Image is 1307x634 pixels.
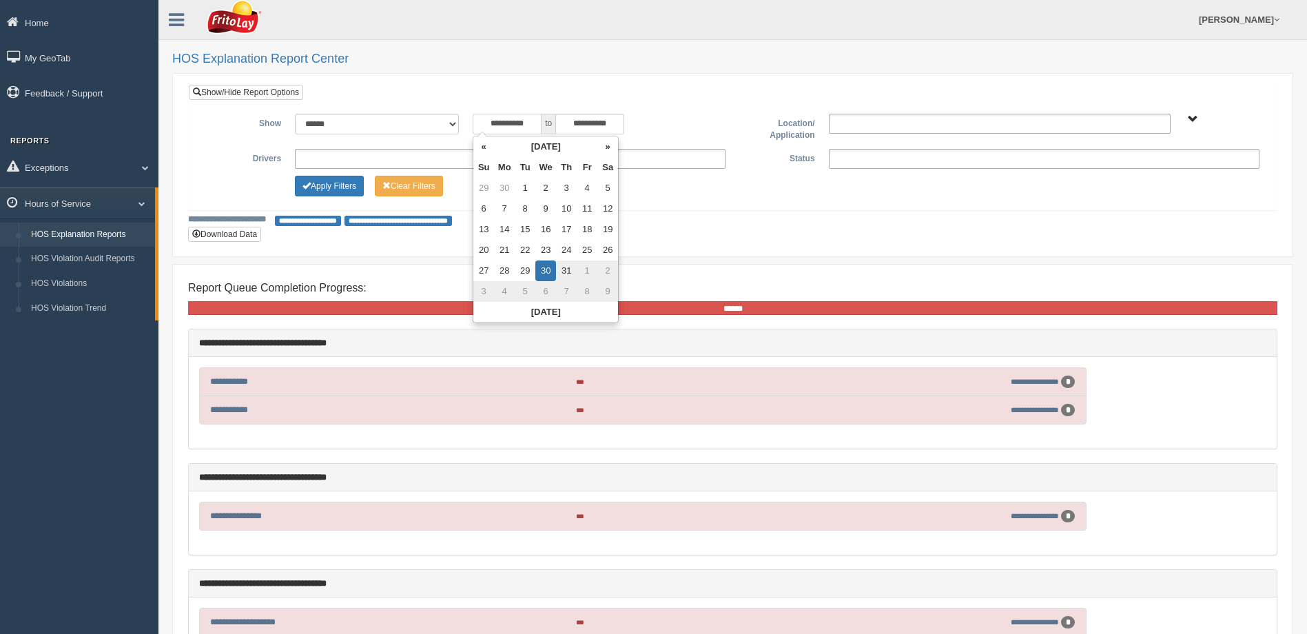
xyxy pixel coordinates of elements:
[473,178,494,198] td: 29
[515,157,535,178] th: Tu
[535,281,556,302] td: 6
[25,247,155,272] a: HOS Violation Audit Reports
[494,198,515,219] td: 7
[597,219,618,240] td: 19
[556,198,577,219] td: 10
[577,157,597,178] th: Fr
[473,219,494,240] td: 13
[577,198,597,219] td: 11
[25,272,155,296] a: HOS Violations
[535,157,556,178] th: We
[375,176,443,196] button: Change Filter Options
[597,157,618,178] th: Sa
[473,240,494,260] td: 20
[473,260,494,281] td: 27
[556,157,577,178] th: Th
[188,282,1277,294] h4: Report Queue Completion Progress:
[25,223,155,247] a: HOS Explanation Reports
[494,157,515,178] th: Mo
[494,281,515,302] td: 4
[597,198,618,219] td: 12
[535,178,556,198] td: 2
[577,240,597,260] td: 25
[515,260,535,281] td: 29
[556,178,577,198] td: 3
[199,114,288,130] label: Show
[577,219,597,240] td: 18
[597,178,618,198] td: 5
[597,240,618,260] td: 26
[515,281,535,302] td: 5
[556,240,577,260] td: 24
[473,136,494,157] th: «
[535,240,556,260] td: 23
[473,281,494,302] td: 3
[188,227,261,242] button: Download Data
[295,176,364,196] button: Change Filter Options
[494,178,515,198] td: 30
[473,302,618,323] th: [DATE]
[473,157,494,178] th: Su
[556,219,577,240] td: 17
[535,198,556,219] td: 9
[577,281,597,302] td: 8
[577,260,597,281] td: 1
[556,281,577,302] td: 7
[494,219,515,240] td: 14
[515,219,535,240] td: 15
[732,149,821,165] label: Status
[535,260,556,281] td: 30
[473,198,494,219] td: 6
[25,296,155,321] a: HOS Violation Trend
[732,114,821,142] label: Location/ Application
[556,260,577,281] td: 31
[597,260,618,281] td: 2
[597,281,618,302] td: 9
[515,240,535,260] td: 22
[494,136,597,157] th: [DATE]
[515,178,535,198] td: 1
[515,198,535,219] td: 8
[494,260,515,281] td: 28
[542,114,555,134] span: to
[172,52,1293,66] h2: HOS Explanation Report Center
[199,149,288,165] label: Drivers
[597,136,618,157] th: »
[494,240,515,260] td: 21
[577,178,597,198] td: 4
[535,219,556,240] td: 16
[189,85,303,100] a: Show/Hide Report Options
